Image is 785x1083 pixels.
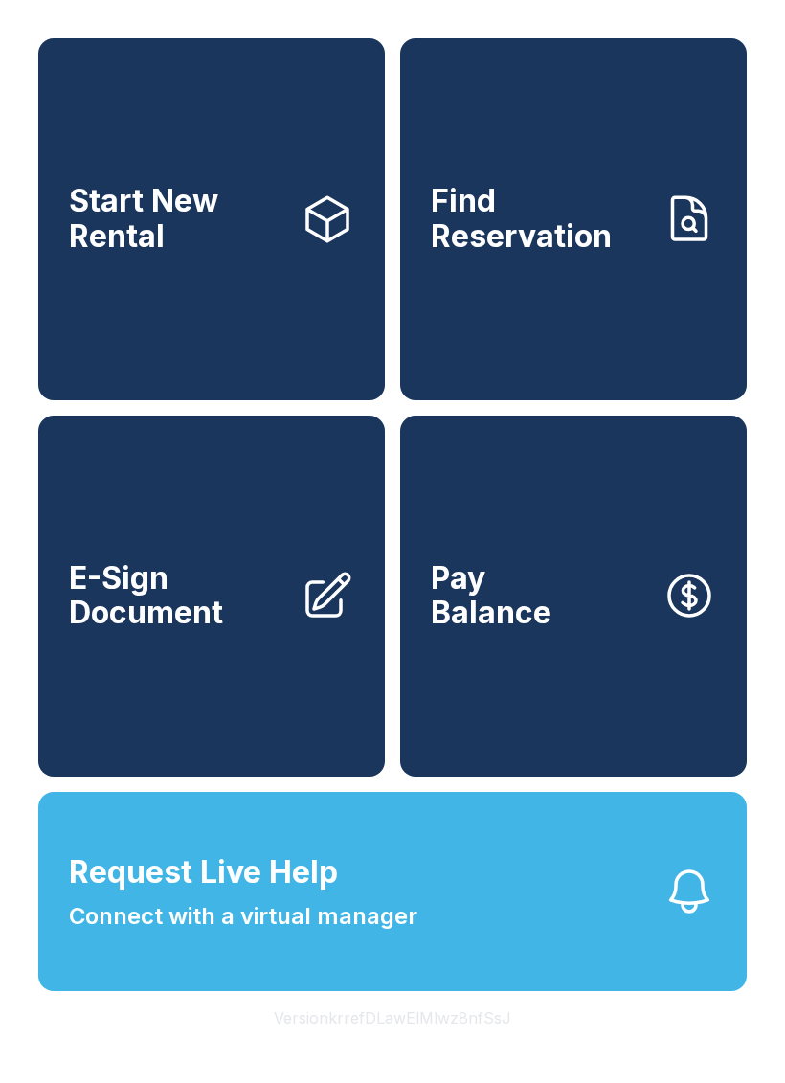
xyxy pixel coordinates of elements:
span: Request Live Help [69,849,338,895]
span: Pay Balance [431,561,551,631]
button: PayBalance [400,416,747,778]
button: VersionkrrefDLawElMlwz8nfSsJ [258,991,527,1045]
span: E-Sign Document [69,561,285,631]
span: Find Reservation [431,184,647,254]
span: Connect with a virtual manager [69,899,417,934]
a: E-Sign Document [38,416,385,778]
button: Request Live HelpConnect with a virtual manager [38,792,747,991]
span: Start New Rental [69,184,285,254]
a: Find Reservation [400,38,747,400]
a: Start New Rental [38,38,385,400]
